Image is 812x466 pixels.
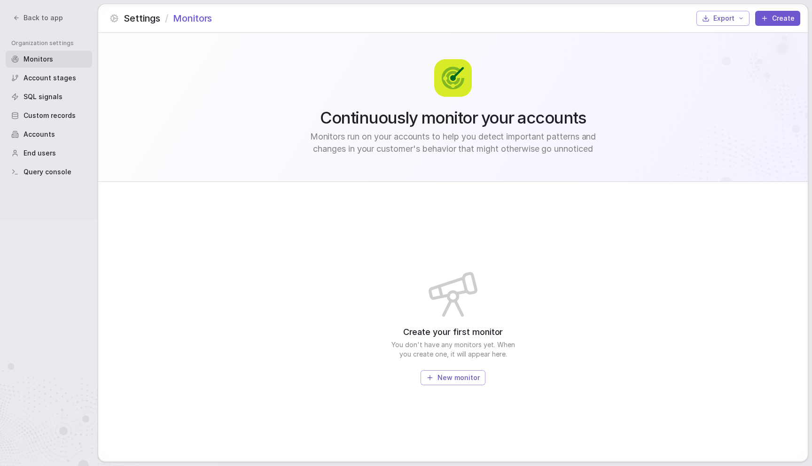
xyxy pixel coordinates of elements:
span: Back to app [23,13,63,23]
span: Continuously monitor your accounts [320,108,586,127]
span: Account stages [23,73,76,83]
a: Custom records [6,107,92,124]
button: Create [755,11,800,26]
a: Query console [6,163,92,180]
span: Query console [23,167,71,177]
span: Accounts [23,130,55,139]
a: End users [6,145,92,162]
a: Accounts [6,126,92,143]
span: Monitors [23,54,53,64]
button: New monitor [421,370,485,385]
span: SQL signals [23,92,62,101]
a: Account stages [6,70,92,86]
span: Custom records [23,111,76,120]
span: Settings [124,12,160,25]
a: Monitors [6,51,92,68]
button: Export [696,11,750,26]
span: End users [23,148,56,158]
img: Signal [434,59,472,97]
span: Monitors [173,12,212,25]
span: You don't have any monitors yet. When you create one, it will appear here. [387,340,519,359]
span: Create your first monitor [403,326,503,338]
a: SQL signals [6,88,92,105]
span: Organization settings [11,39,92,47]
button: Back to app [8,11,69,24]
span: Monitors run on your accounts to help you detect important patterns and changes in your customer'... [301,131,605,155]
span: / [165,12,168,25]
